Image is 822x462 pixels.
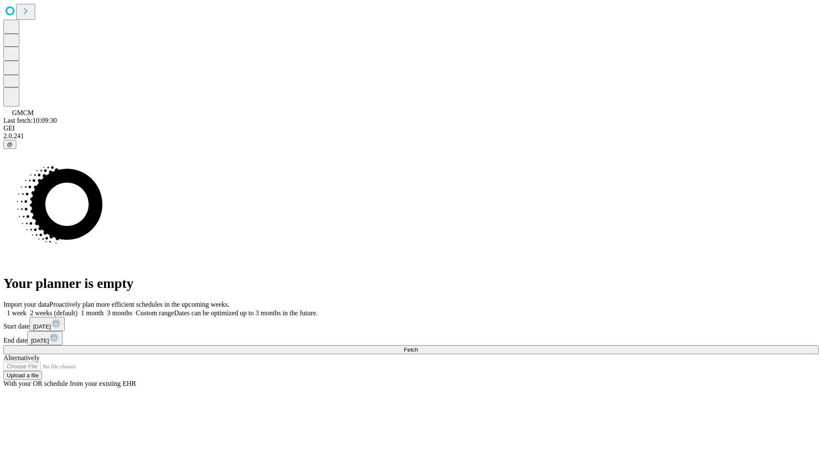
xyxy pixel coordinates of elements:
[7,141,13,148] span: @
[3,117,57,124] span: Last fetch: 10:09:30
[12,109,34,116] span: GMCM
[30,309,77,317] span: 2 weeks (default)
[81,309,104,317] span: 1 month
[107,309,132,317] span: 3 months
[27,331,63,345] button: [DATE]
[3,140,16,149] button: @
[3,371,42,380] button: Upload a file
[3,301,50,308] span: Import your data
[3,132,819,140] div: 2.0.241
[136,309,174,317] span: Custom range
[404,346,418,353] span: Fetch
[3,317,819,331] div: Start date
[31,338,49,344] span: [DATE]
[3,345,819,354] button: Fetch
[3,331,819,345] div: End date
[50,301,229,308] span: Proactively plan more efficient schedules in the upcoming weeks.
[174,309,318,317] span: Dates can be optimized up to 3 months in the future.
[3,354,39,361] span: Alternatively
[33,323,51,330] span: [DATE]
[3,124,819,132] div: GEI
[3,380,136,387] span: With your OR schedule from your existing EHR
[30,317,65,331] button: [DATE]
[7,309,27,317] span: 1 week
[3,275,819,291] h1: Your planner is empty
